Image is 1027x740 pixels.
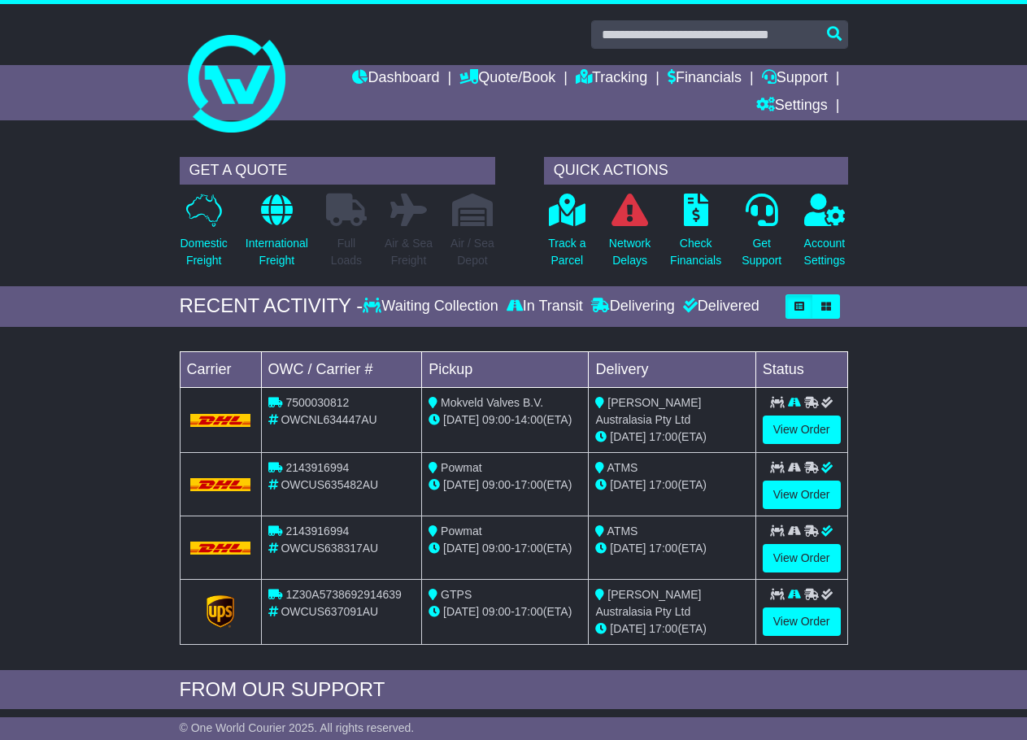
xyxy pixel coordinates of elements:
span: OWCUS635482AU [281,478,378,491]
p: Full Loads [326,235,367,269]
span: 09:00 [482,413,511,426]
a: NetworkDelays [608,193,651,278]
span: [DATE] [443,605,479,618]
span: 2143916994 [285,461,349,474]
span: [DATE] [610,542,646,555]
p: Get Support [742,235,781,269]
div: (ETA) [595,477,748,494]
span: [PERSON_NAME] Australasia Pty Ltd [595,396,701,426]
span: 17:00 [649,622,677,635]
div: - (ETA) [429,477,581,494]
span: ATMS [607,461,638,474]
a: Financials [668,65,742,93]
a: View Order [763,544,841,572]
div: (ETA) [595,429,748,446]
span: OWCNL634447AU [281,413,376,426]
a: Tracking [576,65,647,93]
div: QUICK ACTIONS [544,157,848,185]
img: GetCarrierServiceLogo [207,595,234,628]
a: Support [762,65,828,93]
span: [DATE] [610,430,646,443]
span: ATMS [607,525,638,538]
div: Delivered [679,298,759,316]
span: [DATE] [443,478,479,491]
div: (ETA) [595,620,748,638]
img: DHL.png [190,542,251,555]
span: Mokveld Valves B.V. [441,396,543,409]
span: 17:00 [649,478,677,491]
a: AccountSettings [803,193,846,278]
a: GetSupport [741,193,782,278]
a: View Order [763,416,841,444]
td: Pickup [422,351,589,387]
a: View Order [763,607,841,636]
a: Settings [756,93,828,120]
div: Waiting Collection [363,298,502,316]
span: [DATE] [610,478,646,491]
div: (ETA) [595,540,748,557]
span: [DATE] [443,413,479,426]
img: DHL.png [190,414,251,427]
div: In Transit [503,298,587,316]
div: GET A QUOTE [180,157,495,185]
span: 14:00 [515,413,543,426]
td: Carrier [180,351,261,387]
span: [PERSON_NAME] Australasia Pty Ltd [595,588,701,618]
span: Powmat [441,461,482,474]
div: - (ETA) [429,603,581,620]
span: © One World Courier 2025. All rights reserved. [180,721,415,734]
span: OWCUS637091AU [281,605,378,618]
span: [DATE] [443,542,479,555]
span: Powmat [441,525,482,538]
span: 09:00 [482,478,511,491]
p: Account Settings [804,235,846,269]
div: - (ETA) [429,411,581,429]
span: [DATE] [610,622,646,635]
span: OWCUS638317AU [281,542,378,555]
img: DHL.png [190,478,251,491]
span: 17:00 [515,605,543,618]
p: International Freight [246,235,308,269]
p: Air & Sea Freight [385,235,433,269]
span: 7500030812 [285,396,349,409]
span: 1Z30A5738692914639 [285,588,401,601]
span: 17:00 [649,430,677,443]
div: RECENT ACTIVITY - [180,294,363,318]
a: CheckFinancials [669,193,722,278]
p: Domestic Freight [181,235,228,269]
span: 09:00 [482,605,511,618]
a: Dashboard [352,65,439,93]
td: Delivery [589,351,755,387]
p: Track a Parcel [548,235,585,269]
a: Quote/Book [459,65,555,93]
p: Network Delays [609,235,651,269]
p: Check Financials [670,235,721,269]
span: 17:00 [649,542,677,555]
span: 17:00 [515,478,543,491]
span: 2143916994 [285,525,349,538]
span: 17:00 [515,542,543,555]
a: View Order [763,481,841,509]
div: Delivering [587,298,679,316]
span: 09:00 [482,542,511,555]
div: - (ETA) [429,540,581,557]
td: OWC / Carrier # [261,351,422,387]
a: DomesticFreight [180,193,228,278]
div: FROM OUR SUPPORT [180,678,848,702]
a: InternationalFreight [245,193,309,278]
td: Status [755,351,847,387]
a: Track aParcel [547,193,586,278]
span: GTPS [441,588,472,601]
p: Air / Sea Depot [450,235,494,269]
